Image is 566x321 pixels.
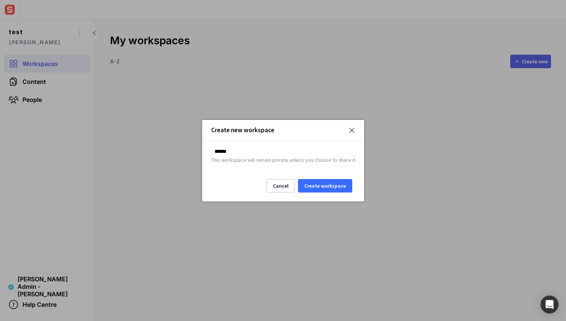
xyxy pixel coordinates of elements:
[211,127,340,133] div: Create new workspace
[349,127,355,134] img: icon-outline__close-thin.svg
[541,296,559,314] div: Open Intercom Messenger
[211,156,355,164] p: This workspace will remain private unless you choose to share it
[298,179,352,193] button: Create workspace
[267,179,295,193] button: Cancel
